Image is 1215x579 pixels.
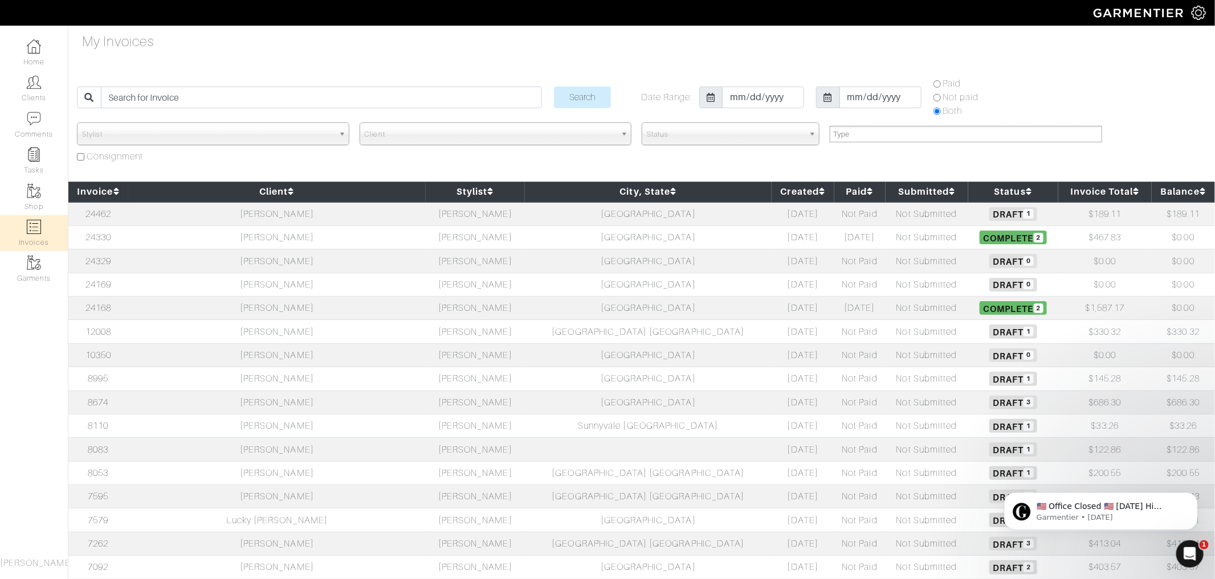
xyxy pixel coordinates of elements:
[85,209,111,219] a: 24462
[772,249,834,273] td: [DATE]
[88,421,108,431] a: 8110
[781,186,825,197] a: Created
[525,202,772,226] td: [GEOGRAPHIC_DATA]
[886,438,968,461] td: Not Submitted
[772,273,834,296] td: [DATE]
[525,249,772,273] td: [GEOGRAPHIC_DATA]
[1058,273,1152,296] td: $0.00
[27,147,41,162] img: reminder-icon-8004d30b9f0a5d33ae49ab947aed9ed385cf756f9e5892f1edd6e32f2345188e.png
[834,202,886,226] td: Not Paid
[426,320,525,343] td: [PERSON_NAME]
[1058,414,1152,437] td: $33.26
[1024,445,1033,454] span: 1
[1058,225,1152,249] td: $467.83
[834,508,886,532] td: Not Paid
[1152,202,1215,226] td: $189.11
[1058,391,1152,414] td: $686.30
[1152,391,1215,414] td: $686.30
[989,348,1037,362] span: Draft
[772,225,834,249] td: [DATE]
[525,485,772,508] td: [GEOGRAPHIC_DATA] [GEOGRAPHIC_DATA]
[641,91,692,104] label: Date Range:
[1200,540,1209,549] span: 1
[1058,438,1152,461] td: $122.86
[1152,343,1215,367] td: $0.00
[1152,556,1215,579] td: $403.57
[128,508,426,532] td: Lucky [PERSON_NAME]
[989,254,1037,268] span: Draft
[88,515,108,525] a: 7579
[989,560,1037,574] span: Draft
[1088,3,1192,23] img: garmentier-logo-header-white-b43fb05a5012e4ada735d5af1a66efaba907eab6374d6393d1fbf88cb4ef424d.png
[1058,249,1152,273] td: $0.00
[426,249,525,273] td: [PERSON_NAME]
[525,414,772,437] td: Sunnyvale [GEOGRAPHIC_DATA]
[886,320,968,343] td: Not Submitted
[426,532,525,555] td: [PERSON_NAME]
[1152,297,1215,320] td: $0.00
[426,297,525,320] td: [PERSON_NAME]
[426,556,525,579] td: [PERSON_NAME]
[886,485,968,508] td: Not Submitted
[1034,233,1043,243] span: 2
[943,104,963,118] label: Both
[88,468,108,478] a: 8053
[886,297,968,320] td: Not Submitted
[426,461,525,484] td: [PERSON_NAME]
[1024,421,1033,431] span: 1
[27,112,41,126] img: comment-icon-a0a6a9ef722e966f86d9cbdc48e553b5cf19dbc54f86b18d962a5391bc8f6eb6.png
[1024,397,1033,407] span: 3
[426,367,525,391] td: [PERSON_NAME]
[772,202,834,226] td: [DATE]
[128,225,426,249] td: [PERSON_NAME]
[128,391,426,414] td: [PERSON_NAME]
[554,87,611,108] input: Search
[987,469,1215,548] iframe: Intercom notifications message
[886,367,968,391] td: Not Submitted
[989,419,1037,433] span: Draft
[456,186,494,197] a: Stylist
[989,278,1037,291] span: Draft
[88,373,108,384] a: 8995
[85,256,111,266] a: 24329
[1024,209,1033,219] span: 1
[1152,320,1215,343] td: $330.32
[88,539,108,549] a: 7262
[772,414,834,437] td: [DATE]
[426,391,525,414] td: [PERSON_NAME]
[128,202,426,226] td: [PERSON_NAME]
[525,297,772,320] td: [GEOGRAPHIC_DATA]
[980,231,1046,244] span: Complete
[1058,320,1152,343] td: $330.32
[426,438,525,461] td: [PERSON_NAME]
[128,461,426,484] td: [PERSON_NAME]
[525,367,772,391] td: [GEOGRAPHIC_DATA]
[1152,225,1215,249] td: $0.00
[87,150,144,163] label: Consignment
[1058,297,1152,320] td: $1,587.17
[886,343,968,367] td: Not Submitted
[426,485,525,508] td: [PERSON_NAME]
[1024,256,1033,266] span: 0
[772,485,834,508] td: [DATE]
[989,207,1037,221] span: Draft
[426,202,525,226] td: [PERSON_NAME]
[525,343,772,367] td: [GEOGRAPHIC_DATA]
[1058,461,1152,484] td: $200.55
[1024,374,1033,384] span: 1
[772,367,834,391] td: [DATE]
[772,343,834,367] td: [DATE]
[834,532,886,555] td: Not Paid
[27,184,41,198] img: garments-icon-b7da505a4dc4fd61783c78ac3ca0ef83fa9d6f193b1c9dc38574b1d14d53ca28.png
[647,123,804,146] span: Status
[886,225,968,249] td: Not Submitted
[834,438,886,461] td: Not Paid
[82,34,154,50] h4: My Invoices
[834,297,886,320] td: [DATE]
[1152,367,1215,391] td: $145.28
[426,225,525,249] td: [PERSON_NAME]
[989,442,1037,456] span: Draft
[525,273,772,296] td: [GEOGRAPHIC_DATA]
